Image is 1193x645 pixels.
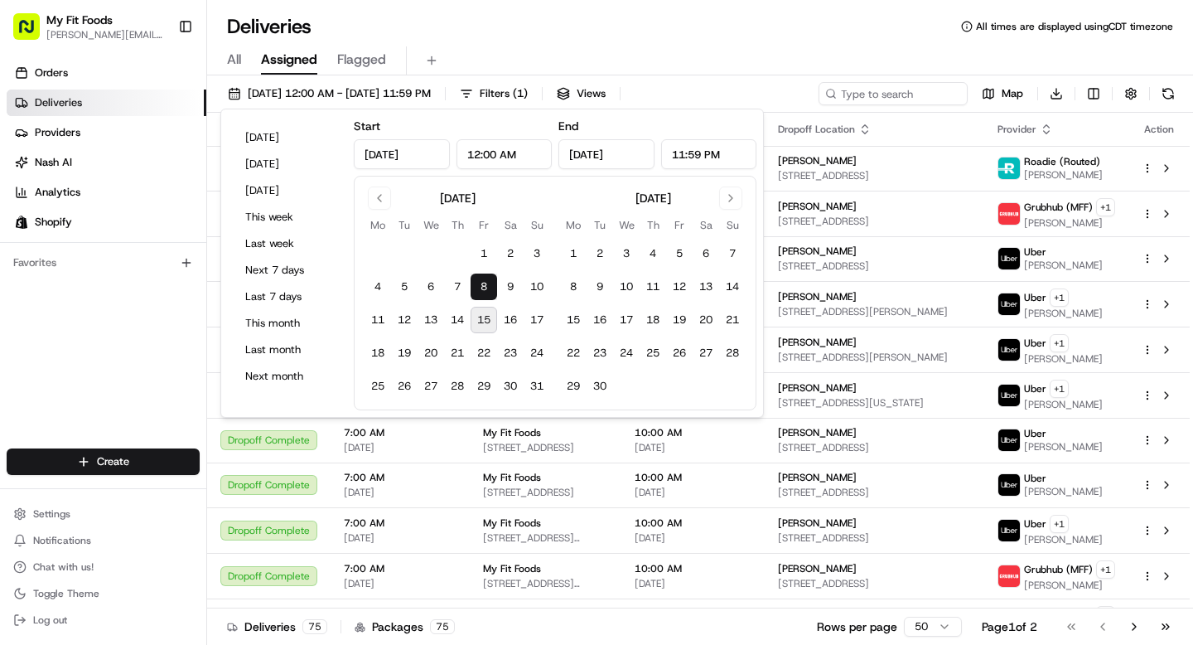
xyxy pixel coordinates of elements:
span: [DATE] [344,531,456,545]
span: [PERSON_NAME] [1024,216,1115,230]
button: Toggle Theme [7,582,200,605]
button: 15 [560,307,587,333]
th: Sunday [524,216,550,234]
img: 5e692f75ce7d37001a5d71f1 [998,565,1020,587]
span: Roadie (Routed) [1024,155,1100,168]
span: [PERSON_NAME] [1024,440,1103,453]
button: 8 [471,274,497,300]
button: Log out [7,609,200,632]
span: All times are displayed using CDT timezone [976,20,1173,33]
span: Log out [33,613,67,627]
span: Toggle Theme [33,587,99,600]
span: [STREET_ADDRESS][PERSON_NAME] [483,577,608,590]
span: 7:00 AM [344,562,456,575]
button: 5 [391,274,418,300]
a: Deliveries [7,90,206,116]
img: roadie-logo-v2.jpg [998,158,1020,179]
span: Filters [480,86,528,101]
span: [DATE] [344,441,456,454]
span: [STREET_ADDRESS][PERSON_NAME] [483,531,608,545]
span: [PERSON_NAME] [778,336,857,349]
span: [PERSON_NAME] [778,381,857,395]
th: Monday [560,216,587,234]
button: 22 [471,340,497,366]
span: [STREET_ADDRESS] [483,486,608,499]
span: [PERSON_NAME][EMAIL_ADDRESS][DOMAIN_NAME] [46,28,165,41]
span: Views [577,86,606,101]
span: [PERSON_NAME] [778,471,857,484]
input: Date [558,139,654,169]
button: 18 [640,307,666,333]
button: This week [238,206,337,229]
span: [STREET_ADDRESS] [778,169,971,182]
button: 1 [471,240,497,267]
button: 15 [471,307,497,333]
button: 29 [471,373,497,400]
button: My Fit Foods [46,12,113,28]
span: Chat with us! [33,560,94,574]
button: 20 [418,340,444,366]
span: 10:00 AM [635,562,751,575]
button: 27 [418,373,444,400]
span: My Fit Foods [483,426,541,439]
button: 14 [719,274,746,300]
span: [PERSON_NAME] [1024,307,1103,320]
span: [STREET_ADDRESS] [778,441,971,454]
button: 7 [444,274,471,300]
span: Settings [33,507,70,521]
span: Uber [1024,382,1046,395]
button: 7 [719,240,746,267]
span: [PERSON_NAME] [778,516,857,530]
div: [DATE] [440,190,476,206]
input: Time [456,139,553,169]
button: +1 [1050,289,1069,307]
th: Thursday [444,216,471,234]
button: 29 [560,373,587,400]
span: 10:00 AM [635,426,751,439]
span: [PERSON_NAME] [1024,398,1103,411]
span: [STREET_ADDRESS] [778,577,971,590]
span: [DATE] [344,486,456,499]
button: 12 [666,274,693,300]
label: End [558,119,578,133]
button: 16 [587,307,613,333]
img: Shopify logo [15,216,28,229]
a: 📗Knowledge Base [10,234,133,264]
span: Map [1002,86,1023,101]
th: Sunday [719,216,746,234]
button: 2 [587,240,613,267]
span: [DATE] [635,531,751,545]
button: My Fit Foods[PERSON_NAME][EMAIL_ADDRESS][DOMAIN_NAME] [7,7,171,46]
button: [DATE] [238,179,337,202]
span: [STREET_ADDRESS] [483,441,608,454]
span: 7:00 AM [344,426,456,439]
span: API Documentation [157,240,266,257]
img: 1736555255976-a54dd68f-1ca7-489b-9aae-adbdc363a1c4 [17,158,46,188]
th: Saturday [693,216,719,234]
button: 9 [587,274,613,300]
span: Flagged [337,50,386,70]
button: 17 [613,307,640,333]
p: Rows per page [817,618,897,635]
span: [STREET_ADDRESS][PERSON_NAME] [778,305,971,318]
span: My Fit Foods [483,471,541,484]
div: 75 [302,619,327,634]
button: 16 [497,307,524,333]
input: Date [354,139,450,169]
input: Time [661,139,757,169]
span: Uber [1024,337,1046,350]
button: Refresh [1157,82,1180,105]
span: Assigned [261,50,317,70]
button: 27 [693,340,719,366]
span: [STREET_ADDRESS][PERSON_NAME] [778,351,971,364]
span: All [227,50,241,70]
button: [DATE] 12:00 AM - [DATE] 11:59 PM [220,82,438,105]
button: +1 [1050,380,1069,398]
th: Friday [471,216,497,234]
span: [STREET_ADDRESS] [778,259,971,273]
button: Next month [238,365,337,388]
th: Monday [365,216,391,234]
button: 20 [693,307,719,333]
div: Start new chat [56,158,272,175]
div: Page 1 of 2 [982,618,1037,635]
